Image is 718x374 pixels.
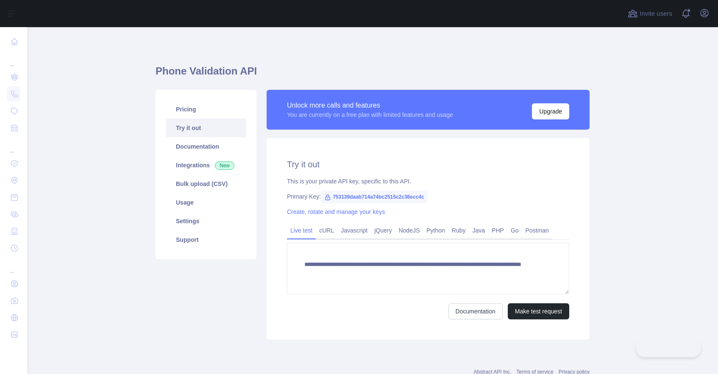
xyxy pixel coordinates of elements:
[156,64,590,85] h1: Phone Validation API
[287,158,569,170] h2: Try it out
[395,224,423,237] a: NodeJS
[166,175,246,193] a: Bulk upload (CSV)
[166,156,246,175] a: Integrations New
[287,224,316,237] a: Live test
[337,224,371,237] a: Javascript
[7,51,20,68] div: ...
[507,224,522,237] a: Go
[166,230,246,249] a: Support
[636,339,701,357] iframe: Toggle Customer Support
[321,191,428,203] span: 753139daab714a74bc2515c2c36ecc4c
[287,100,453,111] div: Unlock more calls and features
[215,161,234,170] span: New
[371,224,395,237] a: jQuery
[287,208,385,215] a: Create, rotate and manage your keys
[166,193,246,212] a: Usage
[508,303,569,319] button: Make test request
[423,224,448,237] a: Python
[7,137,20,154] div: ...
[316,224,337,237] a: cURL
[488,224,507,237] a: PHP
[166,119,246,137] a: Try it out
[166,212,246,230] a: Settings
[448,303,503,319] a: Documentation
[287,111,453,119] div: You are currently on a free plan with limited features and usage
[166,100,246,119] a: Pricing
[532,103,569,119] button: Upgrade
[166,137,246,156] a: Documentation
[626,7,674,20] button: Invite users
[287,177,569,186] div: This is your private API key, specific to this API.
[469,224,489,237] a: Java
[640,9,672,19] span: Invite users
[287,192,569,201] div: Primary Key:
[448,224,469,237] a: Ruby
[7,258,20,274] div: ...
[522,224,552,237] a: Postman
